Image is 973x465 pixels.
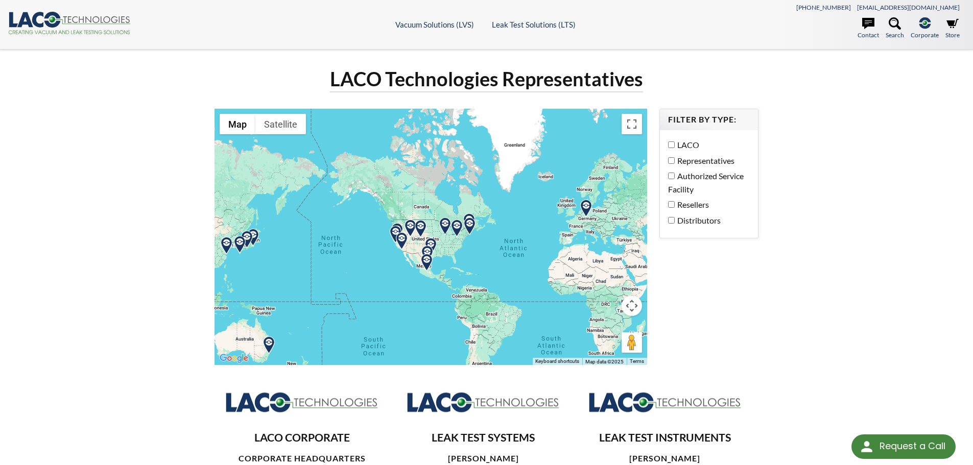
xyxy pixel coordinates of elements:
[630,358,644,364] a: Terms (opens in new tab)
[448,453,519,463] strong: [PERSON_NAME]
[668,173,675,179] input: Authorized Service Facility
[585,359,624,364] span: Map data ©2025
[851,434,956,459] div: Request a Call
[404,431,563,445] h3: LEAK TEST SYSTEMS
[588,391,742,413] img: Logo_LACO-TECH_hi-res.jpg
[911,30,939,40] span: Corporate
[622,296,642,316] button: Map camera controls
[858,17,879,40] a: Contact
[407,391,560,413] img: Logo_LACO-TECH_hi-res.jpg
[668,157,675,164] input: Representatives
[395,20,474,29] a: Vacuum Solutions (LVS)
[220,114,255,134] button: Show street map
[223,431,382,445] h3: LACO CORPORATE
[239,453,366,463] strong: CORPORATE HEADQUARTERS
[859,438,875,455] img: round button
[668,114,750,125] h4: Filter by Type:
[668,214,745,227] label: Distributors
[225,391,378,413] img: Logo_LACO-TECH_hi-res.jpg
[629,453,700,463] strong: [PERSON_NAME]
[796,4,851,11] a: [PHONE_NUMBER]
[255,114,306,134] button: Show satellite imagery
[668,198,745,211] label: Resellers
[622,332,642,353] button: Drag Pegman onto the map to open Street View
[622,114,642,134] button: Toggle fullscreen view
[880,434,945,458] div: Request a Call
[668,141,675,148] input: LACO
[585,431,744,445] h3: LEAK TEST INSTRUMENTS
[668,169,745,195] label: Authorized Service Facility
[217,352,251,365] a: Open this area in Google Maps (opens a new window)
[857,4,960,11] a: [EMAIL_ADDRESS][DOMAIN_NAME]
[330,66,643,92] h1: LACO Technologies Representatives
[886,17,904,40] a: Search
[492,20,576,29] a: Leak Test Solutions (LTS)
[945,17,960,40] a: Store
[668,217,675,224] input: Distributors
[668,201,675,208] input: Resellers
[217,352,251,365] img: Google
[668,138,745,152] label: LACO
[535,358,579,365] button: Keyboard shortcuts
[668,154,745,167] label: Representatives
